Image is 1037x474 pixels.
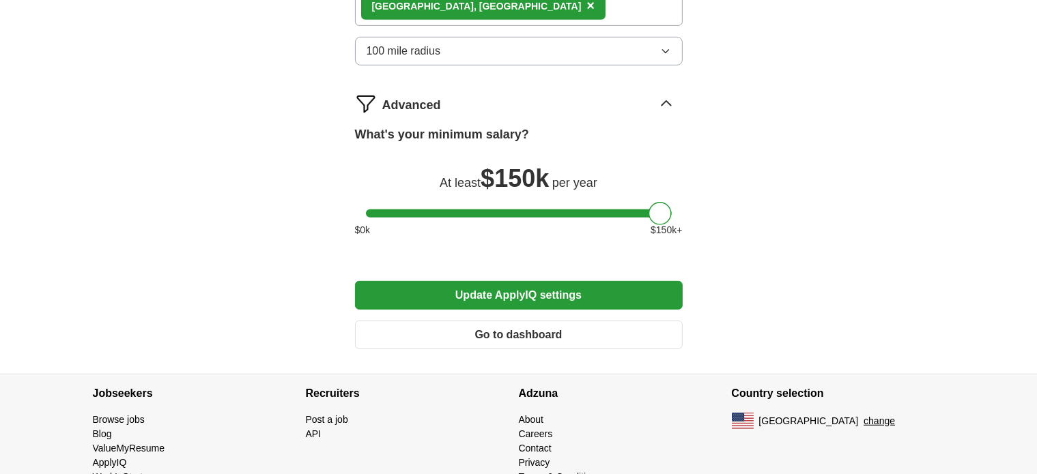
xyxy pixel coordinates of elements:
a: About [519,414,544,425]
a: API [306,428,322,439]
button: Go to dashboard [355,321,683,349]
a: Careers [519,428,553,439]
label: What's your minimum salary? [355,125,529,144]
button: change [864,414,895,428]
span: per year [552,176,597,190]
a: Privacy [519,457,550,468]
span: Advanced [382,96,441,115]
span: $ 0 k [355,223,371,237]
a: Contact [519,443,552,454]
img: filter [355,93,377,115]
span: At least [440,176,481,190]
h4: Country selection [732,374,945,413]
a: ValueMyResume [93,443,165,454]
a: ApplyIQ [93,457,127,468]
button: 100 mile radius [355,37,683,65]
span: [GEOGRAPHIC_DATA] [759,414,859,428]
span: $ 150k [481,164,549,192]
span: $ 150 k+ [651,223,682,237]
a: Post a job [306,414,348,425]
button: Update ApplyIQ settings [355,281,683,310]
a: Blog [93,428,112,439]
img: US flag [732,413,754,429]
a: Browse jobs [93,414,145,425]
span: 100 mile radius [367,43,441,59]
